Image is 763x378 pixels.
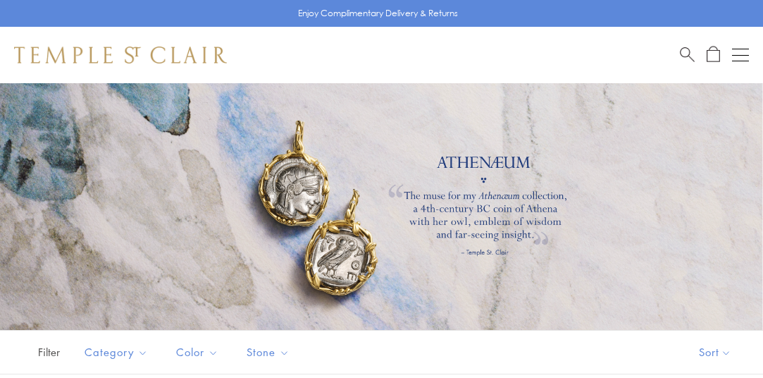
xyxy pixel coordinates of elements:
button: Open navigation [732,47,749,63]
a: Search [680,46,695,63]
img: Temple St. Clair [14,47,227,63]
p: Enjoy Complimentary Delivery & Returns [298,6,458,20]
span: Stone [240,343,300,361]
span: Color [169,343,229,361]
a: Open Shopping Bag [707,46,720,63]
button: Color [166,336,229,368]
button: Category [74,336,159,368]
span: Category [77,343,159,361]
button: Show sort by [667,331,763,374]
button: Stone [236,336,300,368]
iframe: Gorgias live chat messenger [693,312,749,364]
